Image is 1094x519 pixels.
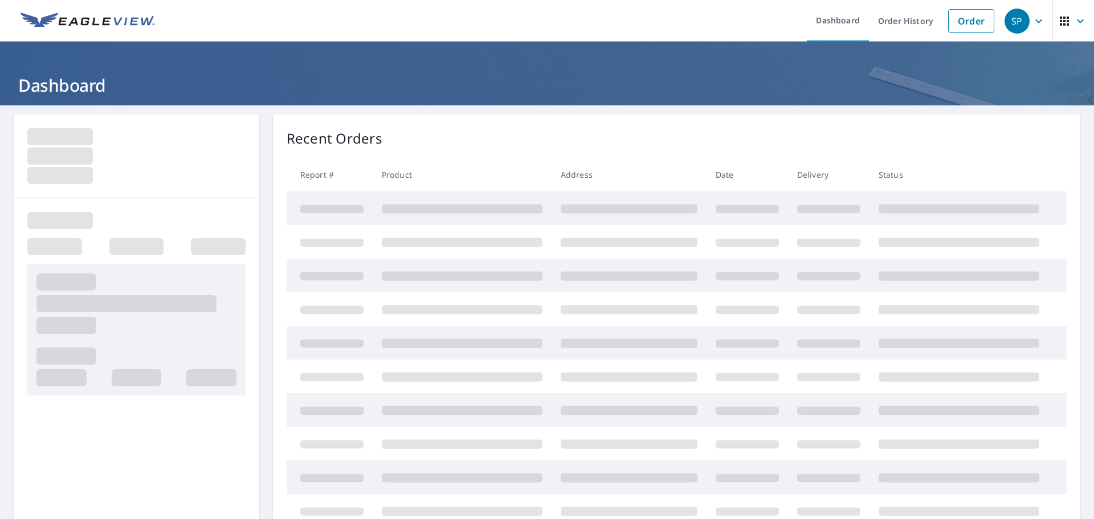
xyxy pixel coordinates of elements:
[788,158,870,191] th: Delivery
[707,158,788,191] th: Date
[287,128,382,149] p: Recent Orders
[870,158,1048,191] th: Status
[1005,9,1030,34] div: SP
[287,158,373,191] th: Report #
[21,13,155,30] img: EV Logo
[552,158,707,191] th: Address
[14,73,1080,97] h1: Dashboard
[948,9,994,33] a: Order
[373,158,552,191] th: Product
